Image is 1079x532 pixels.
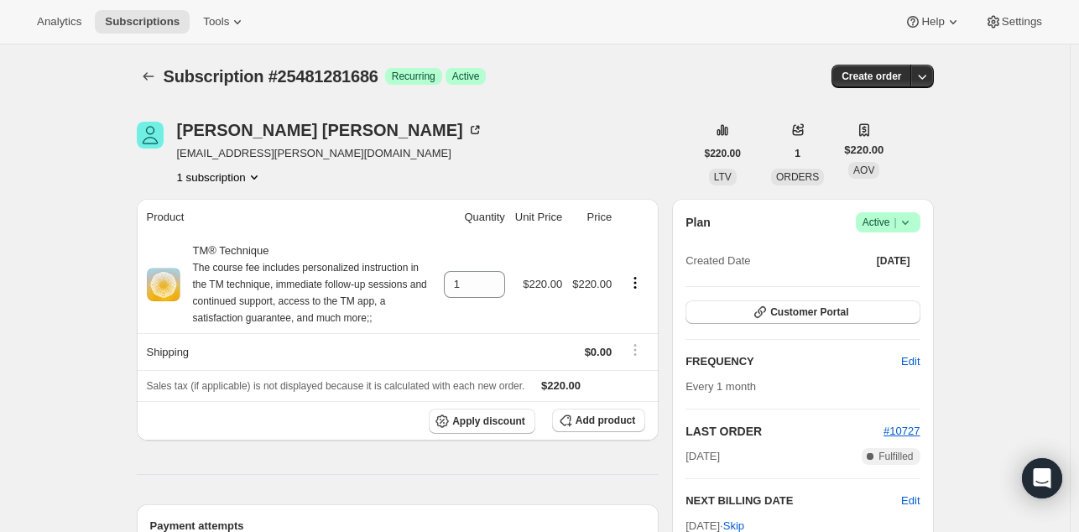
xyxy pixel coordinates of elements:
button: Subscriptions [95,10,190,34]
div: [PERSON_NAME] [PERSON_NAME] [177,122,483,138]
span: Active [452,70,480,83]
button: #10727 [884,423,920,440]
a: #10727 [884,425,920,437]
th: Price [567,199,617,236]
span: Apply discount [452,415,525,428]
span: [DATE] [877,254,910,268]
button: 1 [784,142,811,165]
span: [DATE] · [685,519,744,532]
span: Edit [901,353,920,370]
button: Customer Portal [685,300,920,324]
button: Help [894,10,971,34]
div: TM® Technique [180,243,434,326]
span: $0.00 [585,346,612,358]
button: Product actions [177,169,263,185]
button: Edit [891,348,930,375]
h2: NEXT BILLING DATE [685,493,901,509]
h2: LAST ORDER [685,423,884,440]
span: Subscriptions [105,15,180,29]
button: Create order [831,65,911,88]
span: Analytics [37,15,81,29]
span: [EMAIL_ADDRESS][PERSON_NAME][DOMAIN_NAME] [177,145,483,162]
button: Apply discount [429,409,535,434]
button: Settings [975,10,1052,34]
span: | [894,216,896,229]
button: Product actions [622,274,649,292]
span: Help [921,15,944,29]
span: $220.00 [705,147,741,160]
button: $220.00 [695,142,751,165]
th: Quantity [439,199,510,236]
button: [DATE] [867,249,920,273]
span: Tools [203,15,229,29]
span: Created Date [685,253,750,269]
small: The course fee includes personalized instruction in the TM technique, immediate follow-up session... [193,262,427,324]
button: Edit [901,493,920,509]
span: $220.00 [541,379,581,392]
button: Add product [552,409,645,432]
span: AOV [853,164,874,176]
button: Tools [193,10,256,34]
span: Recurring [392,70,435,83]
span: 1 [795,147,800,160]
span: Add product [576,414,635,427]
button: Analytics [27,10,91,34]
h2: FREQUENCY [685,353,901,370]
th: Product [137,199,439,236]
span: Active [863,214,914,231]
span: Settings [1002,15,1042,29]
span: Marco SANTOYO [137,122,164,149]
span: Sales tax (if applicable) is not displayed because it is calculated with each new order. [147,380,525,392]
span: ORDERS [776,171,819,183]
img: product img [147,268,180,301]
span: $220.00 [572,278,612,290]
span: [DATE] [685,448,720,465]
span: $220.00 [523,278,562,290]
span: LTV [714,171,732,183]
button: Shipping actions [622,341,649,359]
div: Open Intercom Messenger [1022,458,1062,498]
span: Subscription #25481281686 [164,67,378,86]
button: Subscriptions [137,65,160,88]
h2: Plan [685,214,711,231]
th: Shipping [137,333,439,370]
span: $220.00 [844,142,884,159]
span: Every 1 month [685,380,756,393]
span: Create order [842,70,901,83]
span: Customer Portal [770,305,848,319]
span: Fulfilled [878,450,913,463]
th: Unit Price [510,199,567,236]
